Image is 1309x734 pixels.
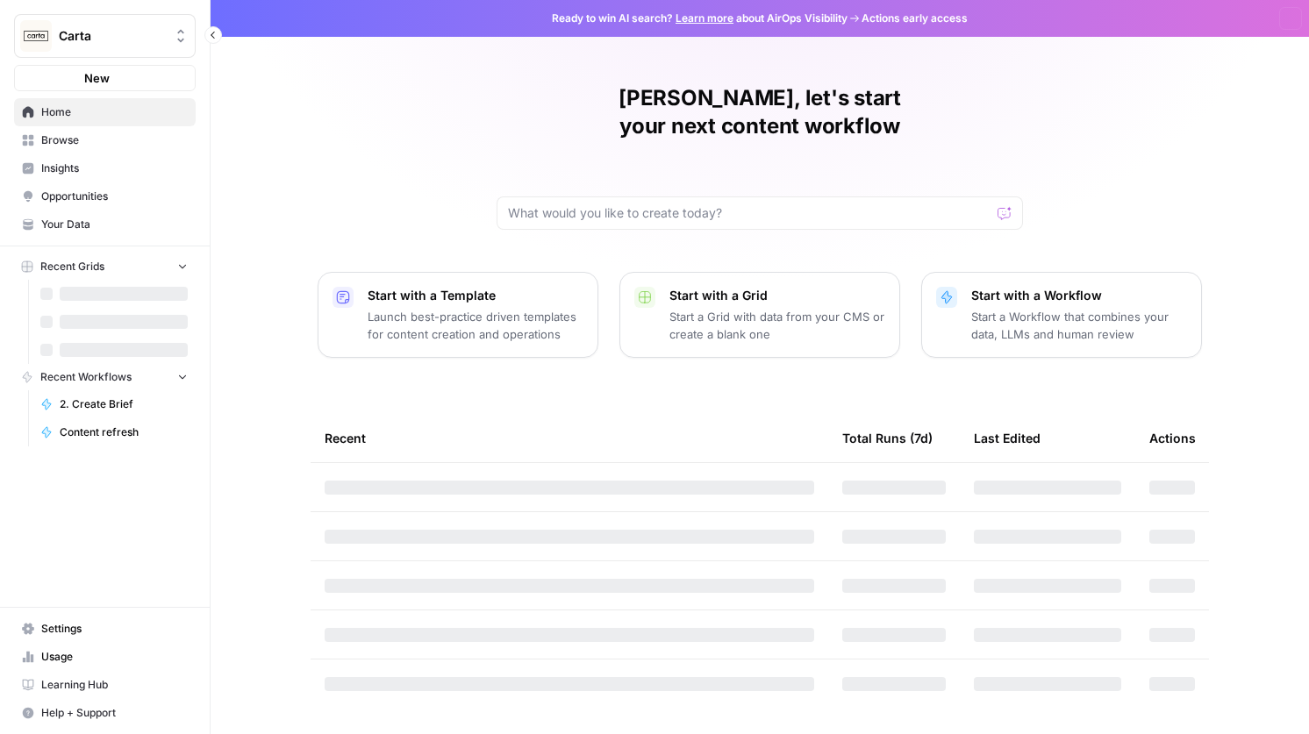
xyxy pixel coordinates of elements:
p: Launch best-practice driven templates for content creation and operations [368,308,583,343]
p: Start with a Grid [669,287,885,304]
button: Start with a WorkflowStart a Workflow that combines your data, LLMs and human review [921,272,1202,358]
a: 2. Create Brief [32,390,196,418]
button: Start with a TemplateLaunch best-practice driven templates for content creation and operations [318,272,598,358]
a: Insights [14,154,196,182]
span: Help + Support [41,705,188,721]
a: Content refresh [32,418,196,446]
a: Usage [14,643,196,671]
span: New [84,69,110,87]
span: Browse [41,132,188,148]
div: Total Runs (7d) [842,414,933,462]
p: Start with a Workflow [971,287,1187,304]
a: Opportunities [14,182,196,210]
span: Your Data [41,217,188,232]
span: Content refresh [60,424,188,440]
button: Help + Support [14,699,196,727]
button: Recent Workflows [14,364,196,390]
span: Actions early access [862,11,968,26]
span: Recent Grids [40,259,104,274]
button: New [14,65,196,91]
span: Home [41,104,188,120]
p: Start a Workflow that combines your data, LLMs and human review [971,308,1187,343]
span: Insights [41,160,188,176]
span: 2. Create Brief [60,396,188,412]
span: Ready to win AI search? about AirOps Visibility [552,11,848,26]
span: Settings [41,621,188,637]
span: Usage [41,649,188,665]
a: Home [14,98,196,126]
span: Recent Workflows [40,369,132,385]
div: Actions [1149,414,1196,462]
button: Start with a GridStart a Grid with data from your CMS or create a blank one [619,272,900,358]
input: What would you like to create today? [508,204,991,222]
span: Opportunities [41,189,188,204]
a: Learn more [676,11,733,25]
p: Start a Grid with data from your CMS or create a blank one [669,308,885,343]
img: Carta Logo [20,20,52,52]
button: Recent Grids [14,253,196,280]
span: Learning Hub [41,677,188,693]
h1: [PERSON_NAME], let's start your next content workflow [497,84,1023,140]
span: Carta [59,27,165,45]
a: Browse [14,126,196,154]
a: Your Data [14,210,196,239]
div: Recent [325,414,814,462]
p: Start with a Template [368,287,583,304]
a: Settings [14,615,196,643]
a: Learning Hub [14,671,196,699]
div: Last Edited [974,414,1041,462]
button: Workspace: Carta [14,14,196,58]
